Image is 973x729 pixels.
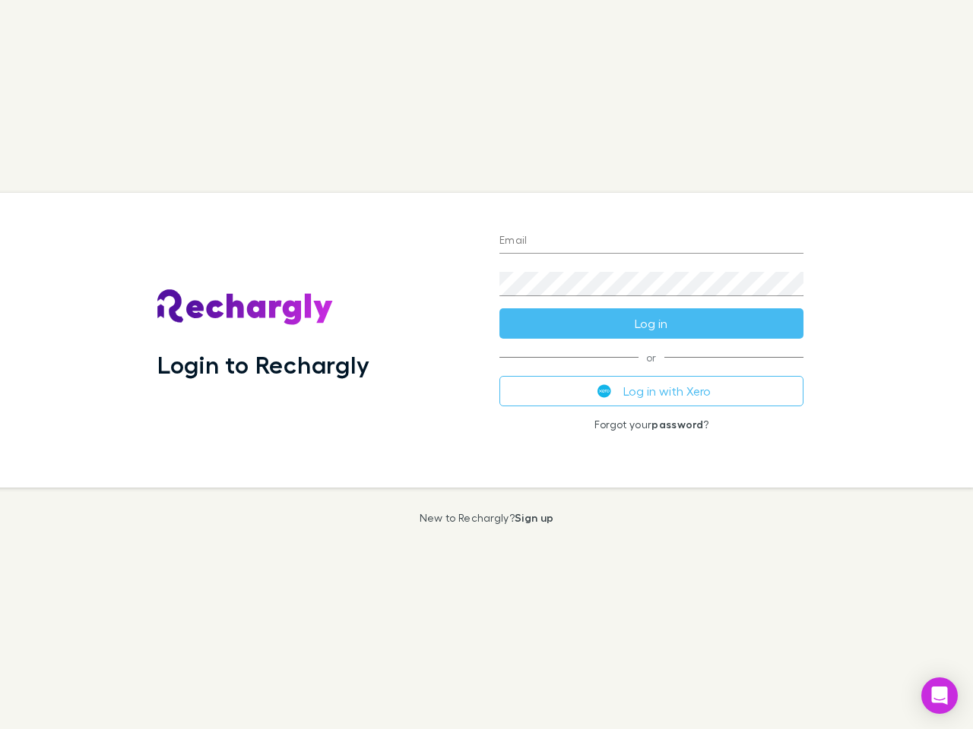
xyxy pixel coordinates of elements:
a: password [651,418,703,431]
p: New to Rechargly? [420,512,554,524]
div: Open Intercom Messenger [921,677,958,714]
h1: Login to Rechargly [157,350,369,379]
img: Xero's logo [597,384,611,398]
img: Rechargly's Logo [157,289,334,326]
button: Log in [499,308,803,339]
button: Log in with Xero [499,376,803,406]
p: Forgot your ? [499,418,803,431]
a: Sign up [515,511,553,524]
span: or [499,357,803,358]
